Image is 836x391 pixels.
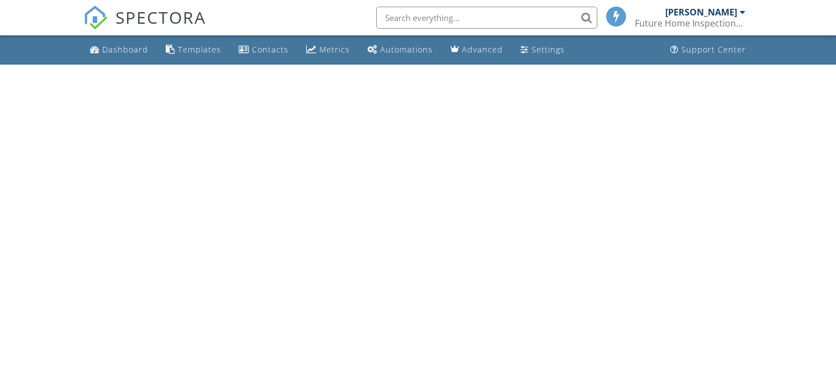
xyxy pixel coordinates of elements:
[363,40,437,60] a: Automations (Basic)
[681,44,746,55] div: Support Center
[532,44,565,55] div: Settings
[86,40,153,60] a: Dashboard
[319,44,350,55] div: Metrics
[178,44,221,55] div: Templates
[302,40,354,60] a: Metrics
[83,6,108,30] img: The Best Home Inspection Software - Spectora
[161,40,225,60] a: Templates
[462,44,503,55] div: Advanced
[516,40,569,60] a: Settings
[446,40,507,60] a: Advanced
[252,44,288,55] div: Contacts
[234,40,293,60] a: Contacts
[376,7,597,29] input: Search everything...
[115,6,206,29] span: SPECTORA
[380,44,433,55] div: Automations
[83,15,206,38] a: SPECTORA
[666,40,750,60] a: Support Center
[635,18,745,29] div: Future Home Inspections Inc
[102,44,148,55] div: Dashboard
[665,7,737,18] div: [PERSON_NAME]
